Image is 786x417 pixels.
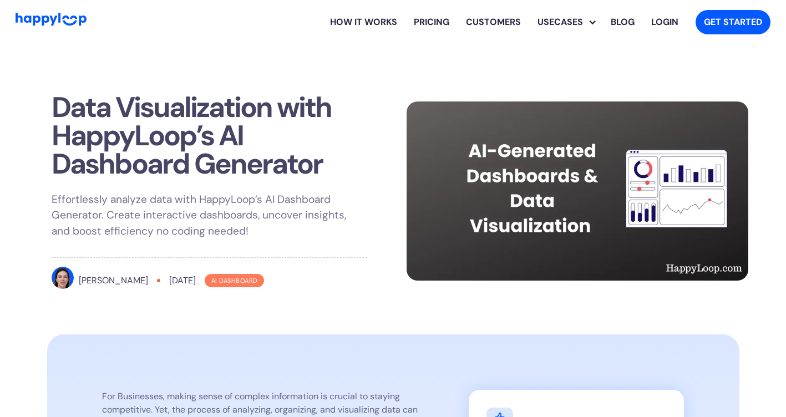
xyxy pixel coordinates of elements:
[458,4,529,40] a: Learn how HappyLoop works
[322,4,405,40] a: Learn how HappyLoop works
[79,274,148,287] div: [PERSON_NAME]
[602,4,643,40] a: Visit the HappyLoop blog for insights
[169,274,196,287] div: [DATE]
[52,93,367,179] h1: Data Visualization with HappyLoop’s AI Dashboard Generator
[643,4,687,40] a: Log in to your HappyLoop account
[16,13,87,26] img: HappyLoop Logo
[696,10,770,34] a: Get started with HappyLoop
[537,4,602,40] div: Usecases
[405,4,458,40] a: View HappyLoop pricing plans
[16,13,87,31] a: Go to Home Page
[205,274,263,287] div: Ai Dashboard
[52,192,367,240] p: Effortlessly analyze data with HappyLoop’s AI Dashboard Generator. Create interactive dashboards,...
[529,16,591,29] div: Usecases
[529,4,602,40] div: Explore HappyLoop use cases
